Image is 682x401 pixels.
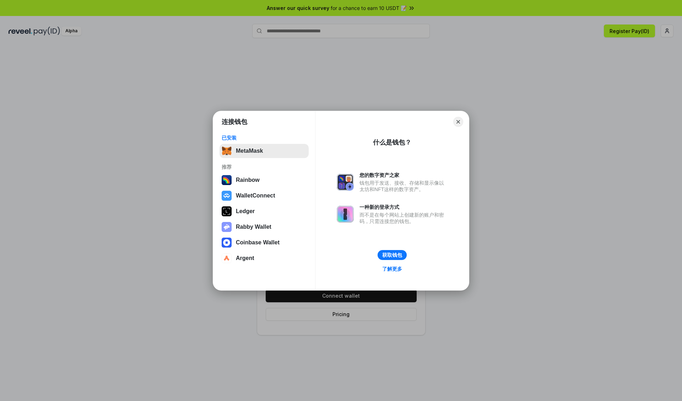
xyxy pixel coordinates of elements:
[236,193,275,199] div: WalletConnect
[222,238,232,248] img: svg+xml,%3Csvg%20width%3D%2228%22%20height%3D%2228%22%20viewBox%3D%220%200%2028%2028%22%20fill%3D...
[222,135,307,141] div: 已安装
[222,164,307,170] div: 推荐
[222,118,247,126] h1: 连接钱包
[236,208,255,215] div: Ledger
[373,138,411,147] div: 什么是钱包？
[378,264,406,273] a: 了解更多
[236,177,260,183] div: Rainbow
[220,220,309,234] button: Rabby Wallet
[236,148,263,154] div: MetaMask
[359,204,448,210] div: 一种新的登录方式
[236,224,271,230] div: Rabby Wallet
[222,191,232,201] img: svg+xml,%3Csvg%20width%3D%2228%22%20height%3D%2228%22%20viewBox%3D%220%200%2028%2028%22%20fill%3D...
[222,146,232,156] img: svg+xml,%3Csvg%20fill%3D%22none%22%20height%3D%2233%22%20viewBox%3D%220%200%2035%2033%22%20width%...
[337,174,354,191] img: svg+xml,%3Csvg%20xmlns%3D%22http%3A%2F%2Fwww.w3.org%2F2000%2Fsvg%22%20fill%3D%22none%22%20viewBox...
[378,250,407,260] button: 获取钱包
[220,173,309,187] button: Rainbow
[453,117,463,127] button: Close
[222,175,232,185] img: svg+xml,%3Csvg%20width%3D%22120%22%20height%3D%22120%22%20viewBox%3D%220%200%20120%20120%22%20fil...
[359,212,448,224] div: 而不是在每个网站上创建新的账户和密码，只需连接您的钱包。
[220,144,309,158] button: MetaMask
[222,222,232,232] img: svg+xml,%3Csvg%20xmlns%3D%22http%3A%2F%2Fwww.w3.org%2F2000%2Fsvg%22%20fill%3D%22none%22%20viewBox...
[382,266,402,272] div: 了解更多
[337,206,354,223] img: svg+xml,%3Csvg%20xmlns%3D%22http%3A%2F%2Fwww.w3.org%2F2000%2Fsvg%22%20fill%3D%22none%22%20viewBox...
[236,239,280,246] div: Coinbase Wallet
[220,204,309,218] button: Ledger
[222,206,232,216] img: svg+xml,%3Csvg%20xmlns%3D%22http%3A%2F%2Fwww.w3.org%2F2000%2Fsvg%22%20width%3D%2228%22%20height%3...
[220,189,309,203] button: WalletConnect
[382,252,402,258] div: 获取钱包
[236,255,254,261] div: Argent
[359,180,448,193] div: 钱包用于发送、接收、存储和显示像以太坊和NFT这样的数字资产。
[359,172,448,178] div: 您的数字资产之家
[220,251,309,265] button: Argent
[222,253,232,263] img: svg+xml,%3Csvg%20width%3D%2228%22%20height%3D%2228%22%20viewBox%3D%220%200%2028%2028%22%20fill%3D...
[220,235,309,250] button: Coinbase Wallet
